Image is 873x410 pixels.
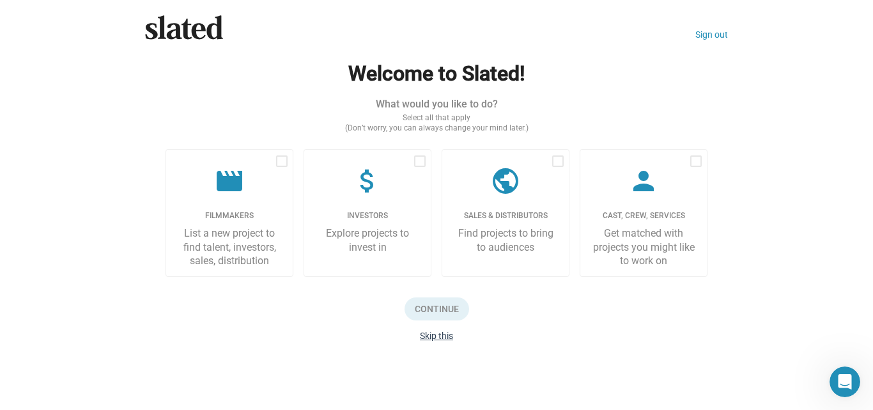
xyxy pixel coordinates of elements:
[352,166,383,196] mat-icon: attach_money
[314,211,421,221] div: Investors
[405,297,469,320] span: Continue
[591,211,697,221] div: Cast, Crew, Services
[628,166,659,196] mat-icon: person
[214,166,245,196] mat-icon: movie
[166,60,707,88] h2: Welcome to Slated!
[452,226,559,254] div: Find projects to bring to audiences
[591,226,697,267] div: Get matched with projects you might like to work on
[452,211,559,221] div: Sales & Distributors
[166,97,707,111] div: What would you like to do?
[695,29,728,40] a: Sign out
[176,226,282,267] div: List a new project to find talent, investors, sales, distribution
[830,367,860,397] iframe: Intercom live chat
[490,166,521,196] mat-icon: public
[166,113,707,134] div: Select all that apply (Don’t worry, you can always change your mind later.)
[314,226,421,254] div: Explore projects to invest in
[420,331,453,341] button: Cancel investor application
[176,211,282,221] div: Filmmakers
